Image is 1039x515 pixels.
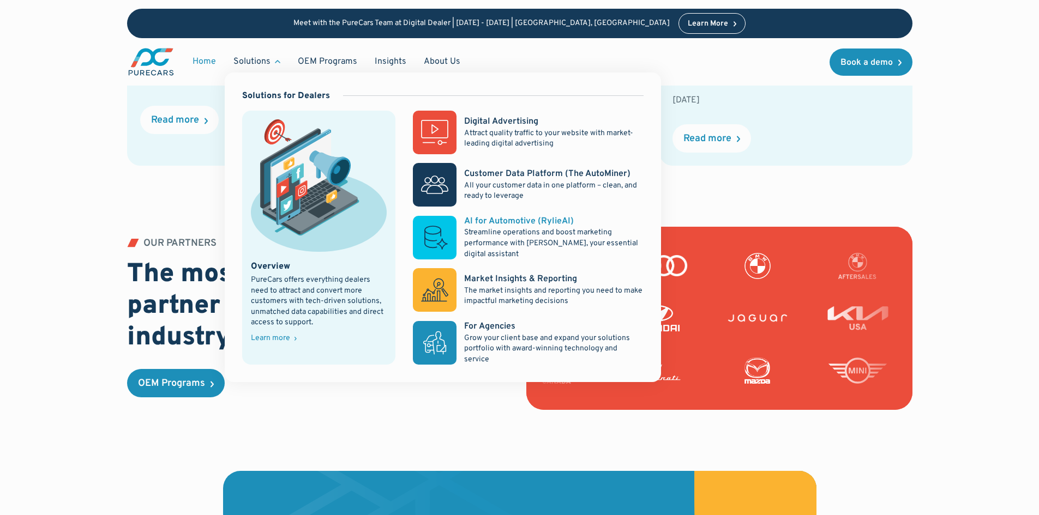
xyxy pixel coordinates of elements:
p: Grow your client base and expand your solutions portfolio with award-winning technology and service [464,333,643,365]
a: AI for Automotive (RylieAI)Streamline operations and boost marketing performance with [PERSON_NAM... [413,215,643,259]
div: Read more [683,134,731,144]
img: Mazda [820,358,881,384]
div: Book a demo [840,58,893,67]
div: [DATE] [672,94,899,106]
div: Learn More [688,20,728,28]
p: The market insights and reporting you need to make impactful marketing decisions [464,286,643,307]
a: Market Insights & ReportingThe market insights and reporting you need to make impactful marketing... [413,268,643,312]
div: PureCars offers everything dealers need to attract and convert more customers with tech-driven so... [251,275,387,328]
div: OEM Programs [138,379,205,389]
img: BMW [825,253,886,279]
a: OEM Programs [127,369,225,397]
img: Audi [724,253,785,279]
a: main [127,47,175,77]
div: For Agencies [464,320,515,332]
img: purecars logo [127,47,175,77]
a: marketing illustration showing social media channels and campaignsOverviewPureCars offers everyth... [242,111,396,365]
div: Read more [151,116,199,125]
img: Acura [624,253,685,279]
a: Digital AdvertisingAttract quality traffic to your website with market-leading digital advertising [413,111,643,154]
div: OUR PARTNERS [143,239,217,249]
div: Overview [251,260,290,272]
a: Home [184,51,225,72]
h2: The most extensive OEM partner network in the industry [127,259,513,354]
img: Jaguar [659,305,720,331]
a: Customer Data Platform (The AutoMiner)All your customer data in one platform – clean, and ready t... [413,163,643,207]
div: AI for Automotive (RylieAI) [464,215,574,227]
img: marketing illustration showing social media channels and campaigns [251,119,387,251]
div: Solutions [225,51,289,72]
div: Market Insights & Reporting [464,273,577,285]
div: Solutions [233,56,271,68]
img: Lexus Canada [620,358,681,384]
div: Learn more [251,335,290,342]
a: Book a demo [830,49,912,76]
p: All your customer data in one platform – clean, and ready to leverage [464,180,643,202]
nav: Solutions [225,72,661,383]
p: Streamline operations and boost marketing performance with [PERSON_NAME], your essential digital ... [464,227,643,259]
a: OEM Programs [289,51,366,72]
img: Maserati [720,358,781,384]
a: About Us [415,51,469,72]
a: For AgenciesGrow your client base and expand your solutions portfolio with award-winning technolo... [413,320,643,365]
div: Digital Advertising [464,116,538,128]
p: Meet with the PureCars Team at Digital Dealer | [DATE] - [DATE] | [GEOGRAPHIC_DATA], [GEOGRAPHIC_... [293,19,670,28]
img: KIA [760,305,821,331]
a: Insights [366,51,415,72]
div: Customer Data Platform (The AutoMiner) [464,168,630,180]
div: Solutions for Dealers [242,90,330,102]
p: Attract quality traffic to your website with market-leading digital advertising [464,128,643,149]
a: Learn More [678,13,746,34]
